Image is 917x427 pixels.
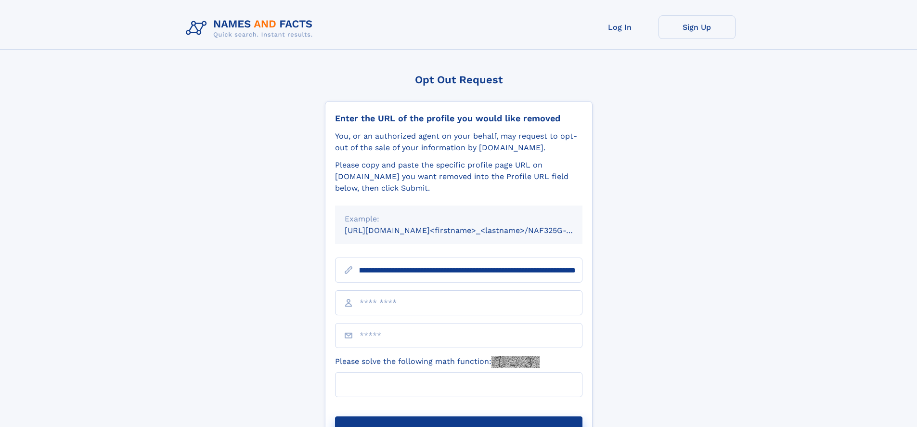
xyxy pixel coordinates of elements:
[335,159,582,194] div: Please copy and paste the specific profile page URL on [DOMAIN_NAME] you want removed into the Pr...
[345,226,601,235] small: [URL][DOMAIN_NAME]<firstname>_<lastname>/NAF325G-xxxxxxxx
[335,356,540,368] label: Please solve the following math function:
[581,15,659,39] a: Log In
[335,130,582,154] div: You, or an authorized agent on your behalf, may request to opt-out of the sale of your informatio...
[182,15,321,41] img: Logo Names and Facts
[345,213,573,225] div: Example:
[659,15,736,39] a: Sign Up
[325,74,593,86] div: Opt Out Request
[335,113,582,124] div: Enter the URL of the profile you would like removed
